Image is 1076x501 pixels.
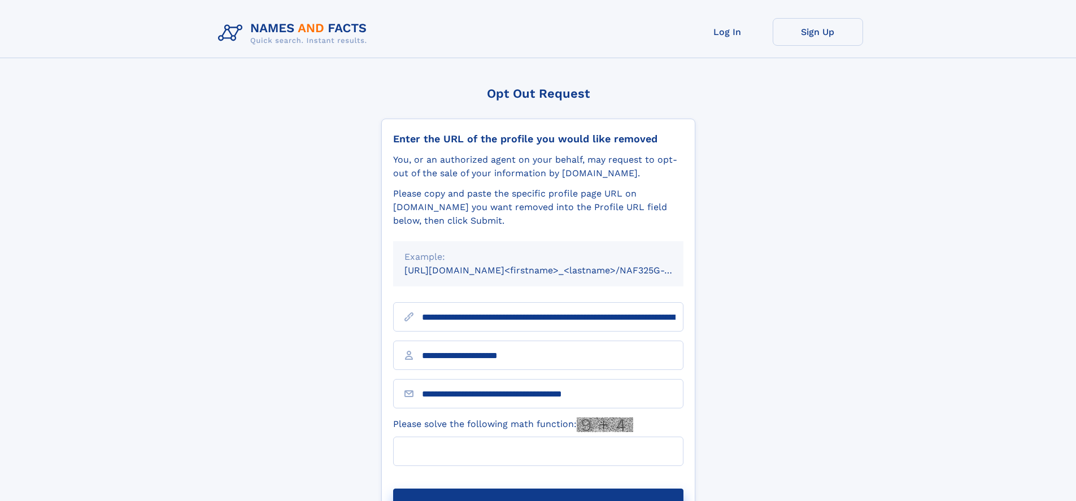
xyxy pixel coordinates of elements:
div: Example: [404,250,672,264]
div: Enter the URL of the profile you would like removed [393,133,683,145]
label: Please solve the following math function: [393,417,633,432]
a: Sign Up [773,18,863,46]
img: Logo Names and Facts [214,18,376,49]
div: Opt Out Request [381,86,695,101]
div: Please copy and paste the specific profile page URL on [DOMAIN_NAME] you want removed into the Pr... [393,187,683,228]
small: [URL][DOMAIN_NAME]<firstname>_<lastname>/NAF325G-xxxxxxxx [404,265,705,276]
a: Log In [682,18,773,46]
div: You, or an authorized agent on your behalf, may request to opt-out of the sale of your informatio... [393,153,683,180]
